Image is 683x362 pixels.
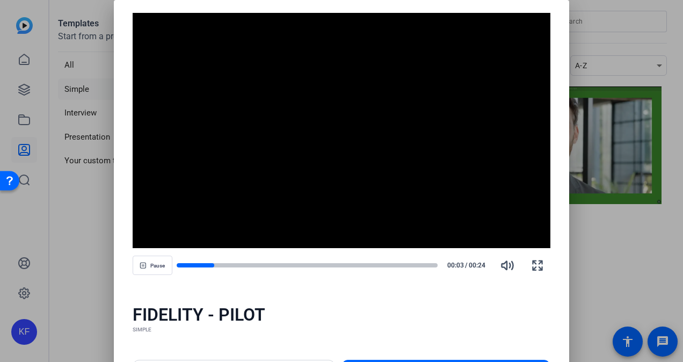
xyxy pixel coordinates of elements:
button: Pause [133,256,172,275]
div: FIDELITY - PILOT [133,304,551,325]
div: Video Player [133,13,551,248]
span: Pause [150,263,165,269]
button: Fullscreen [525,252,550,278]
div: SIMPLE [133,325,551,334]
span: 00:24 [469,260,491,270]
div: / [442,260,490,270]
span: 00:03 [442,260,464,270]
button: Mute [495,252,520,278]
